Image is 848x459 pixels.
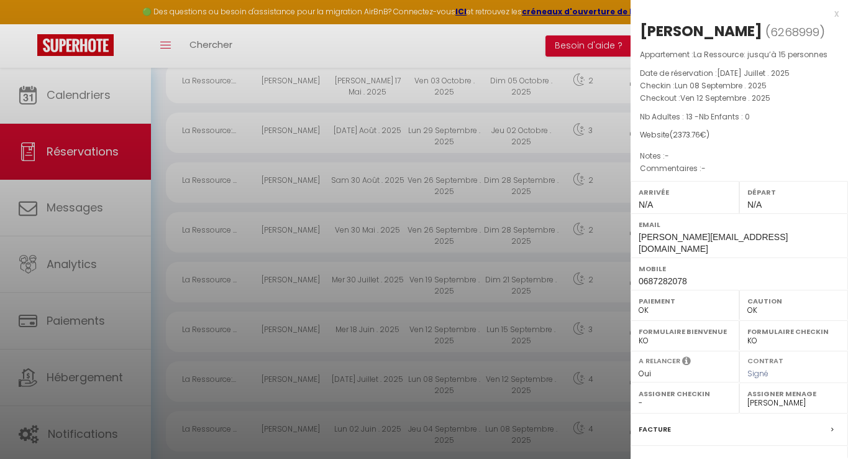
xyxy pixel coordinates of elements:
label: Caution [747,295,840,307]
div: x [631,6,839,21]
button: Ouvrir le widget de chat LiveChat [10,5,47,42]
p: Notes : [640,150,839,162]
label: Formulaire Bienvenue [639,325,731,338]
p: Commentaires : [640,162,839,175]
div: Website [640,129,839,141]
span: 0687282078 [639,276,687,286]
label: Contrat [747,356,783,364]
label: Assigner Menage [747,387,840,400]
p: Checkin : [640,80,839,92]
span: - [701,163,706,174]
label: Arrivée [639,186,731,198]
label: Assigner Checkin [639,387,731,400]
span: N/A [747,200,762,210]
span: [DATE] Juillet . 2025 [717,68,790,78]
span: ( ) [765,23,825,40]
label: Paiement [639,295,731,307]
label: Formulaire Checkin [747,325,840,338]
span: Nb Adultes : 13 - [640,111,750,122]
span: La Ressource: jusqu’à 15 personnes [693,49,827,60]
span: 6268999 [770,24,819,40]
span: - [665,151,669,161]
span: [PERSON_NAME][EMAIL_ADDRESS][DOMAIN_NAME] [639,232,788,254]
p: Appartement : [640,49,839,61]
div: [PERSON_NAME] [640,21,762,41]
label: Départ [747,186,840,198]
p: Checkout : [640,92,839,104]
span: ( €) [670,129,709,140]
i: Sélectionner OUI si vous souhaiter envoyer les séquences de messages post-checkout [682,356,691,369]
label: Facture [639,423,671,436]
span: Ven 12 Septembre . 2025 [680,93,770,103]
span: N/A [639,200,653,210]
span: Signé [747,368,768,379]
span: Lun 08 Septembre . 2025 [675,80,767,91]
span: Nb Enfants : 0 [699,111,750,122]
label: Mobile [639,262,840,275]
label: Email [639,218,840,231]
p: Date de réservation : [640,67,839,80]
span: 2373.76 [673,129,700,140]
label: A relancer [639,356,680,366]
